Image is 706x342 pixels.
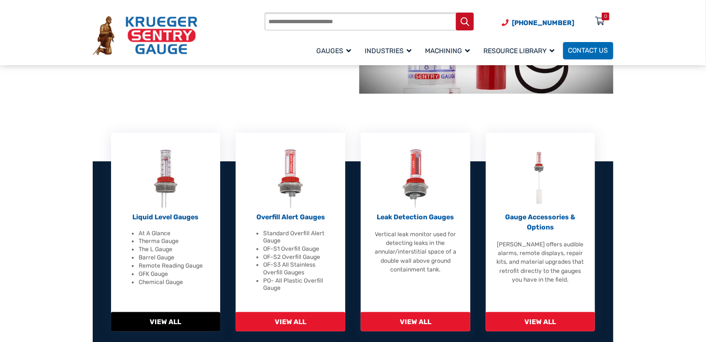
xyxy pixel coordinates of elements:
[152,149,179,208] img: Liquid Level Gauges
[139,262,210,270] li: Remote Reading Gauge
[604,13,607,20] div: 0
[111,312,220,332] span: View All
[246,212,335,222] p: Overfill Alert Gauges
[277,149,304,208] img: Overfill Alert Gauges
[502,18,574,28] a: Phone Number (920) 434-8860
[139,254,210,261] li: Barrel Gauge
[236,133,345,331] a: Overfill Alert Gauges Overfill Alert Gauges Standard Overfill Alert Gauge OF-S1 Overfill Gauge OF...
[263,254,335,261] li: OF-S2 Overfill Gauge
[402,149,429,208] img: Leak Detection Gauges
[496,240,585,285] p: [PERSON_NAME] offers audible alarms, remote displays, repair kits, and material upgrades that ret...
[527,149,554,208] img: Gauge Accessories & Options
[484,47,555,55] span: Resource Library
[111,133,220,331] a: Liquid Level Gauges Liquid Level Gauges At A Glance Therma Gauge The L Gauge Barrel Gauge Remote ...
[139,246,210,253] li: The L Gauge
[139,279,210,286] li: Chemical Gauge
[263,277,335,292] li: PO- All Plastic Overfill Gauge
[371,212,460,222] p: Leak Detection Gauges
[496,212,585,232] p: Gauge Accessories & Options
[568,47,608,55] span: Contact Us
[420,41,479,60] a: Machining
[371,230,460,274] p: Vertical leak monitor used for detecting leaks in the annular/interstitial space of a double wall...
[139,238,210,245] li: Therma Gauge
[486,312,595,332] span: View All
[263,261,335,276] li: OF-S3 All Stainless Overfill Gauges
[365,47,412,55] span: Industries
[236,312,345,332] span: View All
[139,230,210,237] li: At A Glance
[263,230,335,245] li: Standard Overfill Alert Gauge
[563,42,613,59] a: Contact Us
[317,47,352,55] span: Gauges
[479,41,563,60] a: Resource Library
[512,19,574,27] span: [PHONE_NUMBER]
[311,41,360,60] a: Gauges
[361,133,470,331] a: Leak Detection Gauges Leak Detection Gauges Vertical leak monitor used for detecting leaks in the...
[139,271,210,278] li: GFK Gauge
[486,133,595,331] a: Gauge Accessories & Options Gauge Accessories & Options [PERSON_NAME] offers audible alarms, remo...
[360,41,420,60] a: Industries
[122,212,210,222] p: Liquid Level Gauges
[93,16,198,55] img: Krueger Sentry Gauge
[361,312,470,332] span: View All
[263,245,335,253] li: OF-S1 Overfill Gauge
[425,47,470,55] span: Machining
